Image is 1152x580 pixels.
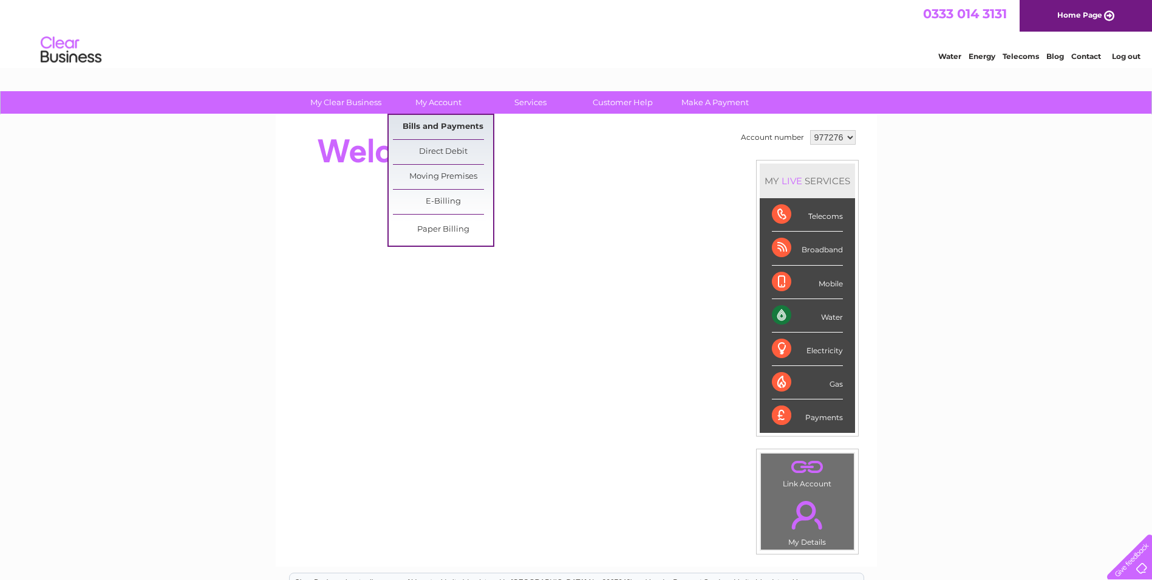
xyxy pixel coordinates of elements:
[388,91,488,114] a: My Account
[1071,52,1101,61] a: Contact
[290,7,864,59] div: Clear Business is a trading name of Verastar Limited (registered in [GEOGRAPHIC_DATA] No. 3667643...
[296,91,396,114] a: My Clear Business
[760,164,855,198] div: MY SERVICES
[772,266,843,299] div: Mobile
[772,399,843,432] div: Payments
[764,457,851,478] a: .
[393,165,493,189] a: Moving Premises
[480,91,581,114] a: Services
[772,232,843,265] div: Broadband
[772,333,843,366] div: Electricity
[923,6,1007,21] a: 0333 014 3131
[772,198,843,232] div: Telecoms
[393,115,493,139] a: Bills and Payments
[772,299,843,333] div: Water
[393,190,493,214] a: E-Billing
[573,91,673,114] a: Customer Help
[393,218,493,242] a: Paper Billing
[760,453,854,491] td: Link Account
[40,32,102,69] img: logo.png
[665,91,765,114] a: Make A Payment
[772,366,843,399] div: Gas
[764,494,851,536] a: .
[1046,52,1064,61] a: Blog
[393,140,493,164] a: Direct Debit
[760,491,854,550] td: My Details
[1003,52,1039,61] a: Telecoms
[738,127,807,148] td: Account number
[969,52,995,61] a: Energy
[779,175,805,187] div: LIVE
[1112,52,1140,61] a: Log out
[938,52,961,61] a: Water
